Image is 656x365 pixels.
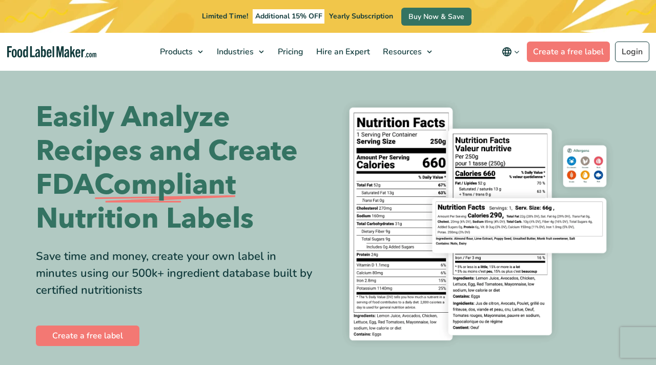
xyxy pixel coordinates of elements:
a: Industries [211,33,269,71]
span: Pricing [275,46,304,57]
a: Resources [377,33,437,71]
span: Hire an Expert [313,46,371,57]
a: Pricing [272,33,307,71]
h1: Easily Analyze Recipes and Create FDA Nutrition Labels [36,100,320,236]
span: Yearly Subscription [329,11,393,21]
div: Save time and money, create your own label in minutes using our 500k+ ingredient database built b... [36,248,320,299]
a: Buy Now & Save [401,8,471,26]
span: Products [157,46,194,57]
span: Compliant [94,168,236,202]
a: Hire an Expert [310,33,374,71]
span: Additional 15% OFF [253,9,325,24]
a: Login [615,42,649,62]
span: Resources [380,46,423,57]
a: Create a free label [36,326,139,346]
span: Industries [214,46,255,57]
span: Limited Time! [202,11,248,21]
a: Create a free label [527,42,610,62]
a: Products [154,33,208,71]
